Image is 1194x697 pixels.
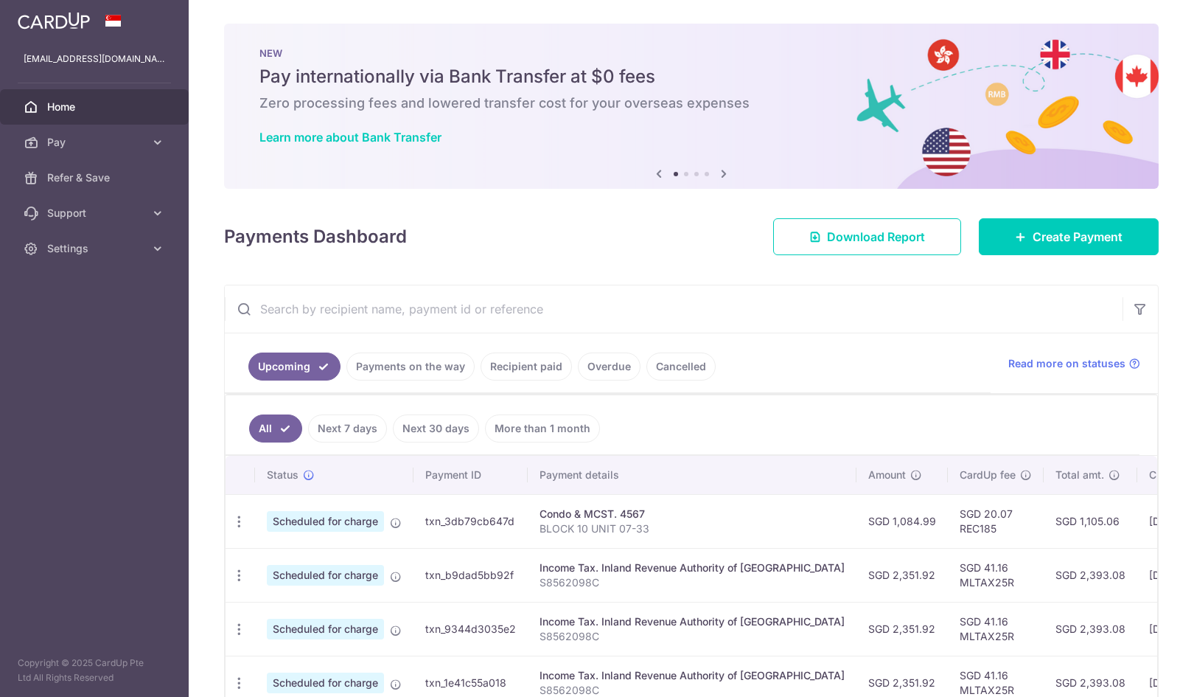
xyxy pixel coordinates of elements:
[540,575,845,590] p: S8562098C
[1008,356,1125,371] span: Read more on statuses
[1033,228,1123,246] span: Create Payment
[485,415,600,443] a: More than 1 month
[773,218,961,255] a: Download Report
[47,170,144,185] span: Refer & Save
[413,494,528,548] td: txn_3db79cb647d
[259,130,441,145] a: Learn more about Bank Transfer
[248,353,341,381] a: Upcoming
[1055,468,1104,482] span: Total amt.
[267,468,298,482] span: Status
[47,135,144,150] span: Pay
[868,468,906,482] span: Amount
[960,468,1016,482] span: CardUp fee
[259,65,1123,89] h5: Pay internationally via Bank Transfer at $0 fees
[540,614,845,629] div: Income Tax. Inland Revenue Authority of [GEOGRAPHIC_DATA]
[540,561,845,575] div: Income Tax. Inland Revenue Authority of [GEOGRAPHIC_DATA]
[1044,494,1137,548] td: SGD 1,105.06
[540,629,845,644] p: S8562098C
[540,668,845,683] div: Income Tax. Inland Revenue Authority of [GEOGRAPHIC_DATA]
[47,100,144,114] span: Home
[259,94,1123,112] h6: Zero processing fees and lowered transfer cost for your overseas expenses
[267,619,384,639] span: Scheduled for charge
[393,415,479,443] a: Next 30 days
[948,548,1044,602] td: SGD 41.16 MLTAX25R
[856,602,948,656] td: SGD 2,351.92
[24,52,165,66] p: [EMAIL_ADDRESS][DOMAIN_NAME]
[18,12,90,30] img: CardUp
[1044,548,1137,602] td: SGD 2,393.08
[948,602,1044,656] td: SGD 41.16 MLTAX25R
[540,521,845,536] p: BLOCK 10 UNIT 07-33
[413,548,528,602] td: txn_b9dad5bb92f
[308,415,387,443] a: Next 7 days
[267,673,384,693] span: Scheduled for charge
[528,456,856,494] th: Payment details
[578,353,640,381] a: Overdue
[225,285,1123,333] input: Search by recipient name, payment id or reference
[259,47,1123,59] p: NEW
[267,511,384,532] span: Scheduled for charge
[481,353,572,381] a: Recipient paid
[827,228,925,246] span: Download Report
[1044,602,1137,656] td: SGD 2,393.08
[413,602,528,656] td: txn_9344d3035e2
[346,353,475,381] a: Payments on the way
[646,353,716,381] a: Cancelled
[979,218,1159,255] a: Create Payment
[224,24,1159,189] img: Bank transfer banner
[856,494,948,548] td: SGD 1,084.99
[856,548,948,602] td: SGD 2,351.92
[47,206,144,221] span: Support
[267,565,384,586] span: Scheduled for charge
[413,456,528,494] th: Payment ID
[540,507,845,521] div: Condo & MCST. 4567
[224,223,407,250] h4: Payments Dashboard
[948,494,1044,548] td: SGD 20.07 REC185
[1008,356,1140,371] a: Read more on statuses
[47,241,144,256] span: Settings
[249,415,302,443] a: All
